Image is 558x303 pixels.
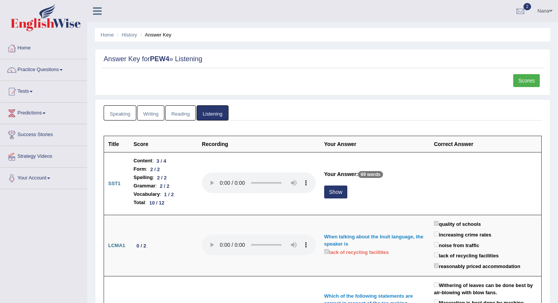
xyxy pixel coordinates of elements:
th: Recording [198,136,320,152]
a: Strategy Videos [0,146,87,165]
a: Reading [165,105,195,121]
input: reasonably priced accommodation [434,263,439,268]
a: Writing [137,105,164,121]
input: lack of recycling facilities [434,252,439,257]
b: Your Answer: [324,171,358,177]
th: Correct Answer [430,136,541,152]
label: Withering of leaves can be done best by air-blowing with blow fans. [434,281,537,296]
b: Vocabulary [134,190,160,198]
button: Show [324,186,347,198]
p: 69 words [358,171,383,178]
div: 2 / 2 [147,165,163,173]
a: Home [101,32,114,38]
a: Practice Questions [0,59,87,78]
label: lack of recycling facilities [434,251,499,260]
a: Success Stories [0,124,87,143]
a: Home [0,38,87,57]
h2: Answer Key for » Listening [104,56,542,63]
b: SST1 [108,181,121,186]
div: 10 / 12 [147,199,167,207]
th: Score [129,136,198,152]
label: reasonably priced accommodation [434,262,520,270]
span: 2 [523,3,531,10]
li: : [134,190,194,198]
input: quality of schools [434,221,439,226]
li: Answer Key [139,31,172,38]
b: Total [134,198,145,207]
b: Spelling [134,173,153,182]
div: 2 / 2 [157,182,172,190]
input: noise from traffic [434,242,439,247]
li: : [134,165,194,173]
input: increasing crime rates [434,232,439,236]
a: Scores [513,74,540,87]
a: Your Account [0,168,87,187]
label: lack of recycling facilities [324,247,389,256]
strong: PEW4 [150,55,169,63]
th: Title [104,136,129,152]
th: Your Answer [320,136,430,152]
b: Grammar [134,182,156,190]
b: Form [134,165,146,173]
b: Content [134,157,152,165]
div: 1 / 2 [161,190,177,198]
a: History [122,32,137,38]
li: : [134,157,194,165]
b: LCMA1 [108,243,125,248]
a: Listening [197,105,229,121]
li: : [134,198,194,207]
label: increasing crime rates [434,230,491,239]
a: Speaking [104,105,136,121]
div: 2 / 2 [154,174,170,182]
label: noise from traffic [434,241,479,249]
input: Withering of leaves can be done best by air-blowing with blow fans. [434,282,439,287]
li: : [134,173,194,182]
label: quality of schools [434,219,481,228]
input: lack of recycling facilities [324,249,329,254]
a: Predictions [0,103,87,122]
div: 0 / 2 [134,242,149,250]
a: Tests [0,81,87,100]
li: : [134,182,194,190]
div: 3 / 4 [154,157,169,165]
div: When talking about the Inuit language, the speaker is [324,233,426,247]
